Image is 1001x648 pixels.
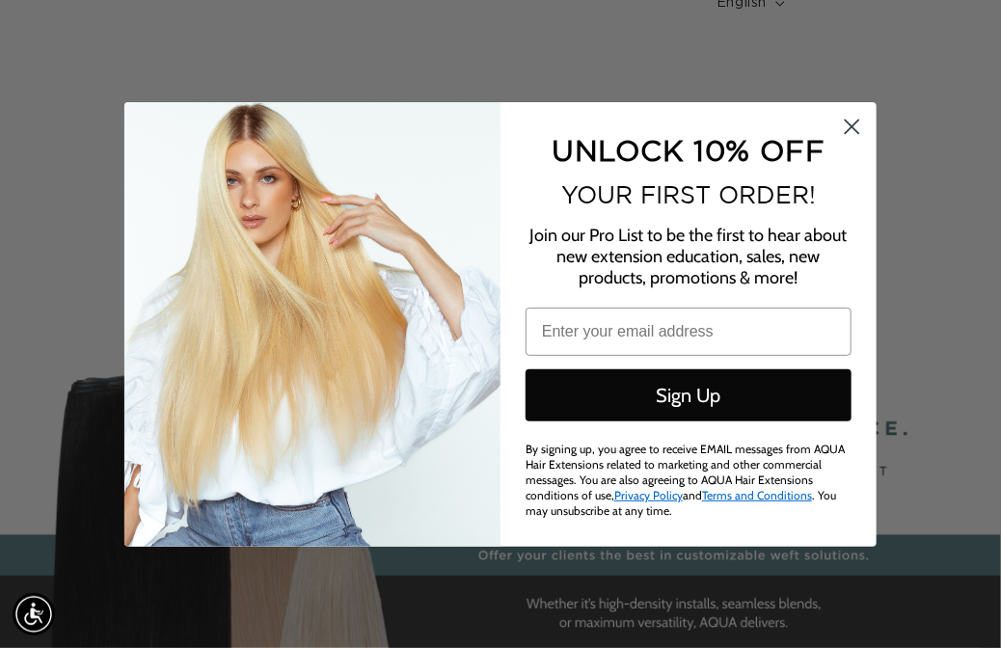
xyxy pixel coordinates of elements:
button: Close dialog [835,110,869,144]
span: Join our Pro List to be the first to hear about new extension education, sales, new products, pro... [530,225,848,288]
span: UNLOCK 10% OFF [552,134,825,166]
span: By signing up, you agree to receive EMAIL messages from AQUA Hair Extensions related to marketing... [526,442,845,518]
span: YOUR FIRST ORDER! [561,181,816,208]
img: daab8b0d-f573-4e8c-a4d0-05ad8d765127.png [124,102,500,547]
iframe: Chat Widget [905,555,1001,648]
a: Privacy Policy [614,488,683,502]
div: Accessibility Menu [13,593,55,635]
button: Sign Up [526,369,852,421]
input: Enter your email address [526,308,852,356]
a: Terms and Conditions [702,488,812,502]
